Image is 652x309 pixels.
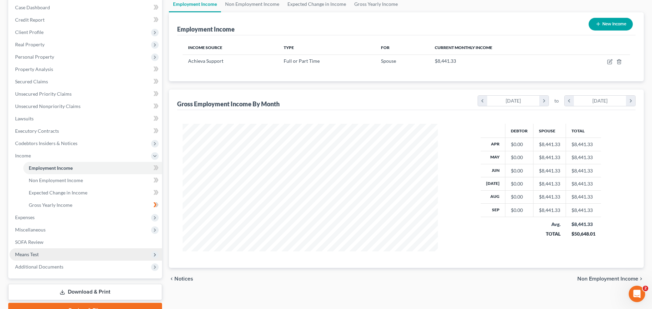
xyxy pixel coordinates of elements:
i: chevron_left [565,96,574,106]
td: $8,441.33 [566,164,601,177]
i: chevron_left [169,276,174,282]
span: Secured Claims [15,79,48,84]
div: $0.00 [511,141,528,148]
th: Jun [481,164,505,177]
a: Lawsuits [10,112,162,125]
a: Credit Report [10,14,162,26]
th: Debtor [505,124,533,138]
a: SOFA Review [10,236,162,248]
span: Client Profile [15,29,44,35]
div: Employment Income [177,25,235,33]
div: $0.00 [511,167,528,174]
span: Additional Documents [15,264,63,270]
td: $8,441.33 [566,204,601,217]
a: Expected Change in Income [23,187,162,199]
a: Unsecured Priority Claims [10,88,162,100]
span: Expenses [15,214,35,220]
span: Means Test [15,251,39,257]
span: Gross Yearly Income [29,202,72,208]
a: Non Employment Income [23,174,162,187]
button: Non Employment Income chevron_right [577,276,644,282]
span: Unsecured Priority Claims [15,91,72,97]
td: $8,441.33 [566,138,601,151]
a: Executory Contracts [10,125,162,137]
td: $8,441.33 [566,190,601,203]
span: Codebtors Insiders & Notices [15,140,77,146]
span: Credit Report [15,17,45,23]
div: $8,441.33 [539,167,560,174]
div: [DATE] [574,96,626,106]
span: $8,441.33 [435,58,456,64]
div: $8,441.33 [539,180,560,187]
span: Income Source [188,45,222,50]
span: Personal Property [15,54,54,60]
a: Property Analysis [10,63,162,75]
a: Secured Claims [10,75,162,88]
span: Case Dashboard [15,4,50,10]
span: to [554,97,559,104]
span: Income [15,153,31,158]
a: Employment Income [23,162,162,174]
span: Achieva Support [188,58,223,64]
span: Non Employment Income [577,276,638,282]
div: $8,441.33 [539,207,560,214]
div: $8,441.33 [539,193,560,200]
i: chevron_right [626,96,635,106]
span: Real Property [15,41,45,47]
span: Executory Contracts [15,128,59,134]
iframe: Intercom live chat [629,286,645,302]
div: $0.00 [511,193,528,200]
i: chevron_right [638,276,644,282]
th: Apr [481,138,505,151]
a: Unsecured Nonpriority Claims [10,100,162,112]
th: Sep [481,204,505,217]
div: $8,441.33 [571,221,595,228]
div: $0.00 [511,154,528,161]
a: Case Dashboard [10,1,162,14]
div: $8,441.33 [539,141,560,148]
span: Employment Income [29,165,73,171]
td: $8,441.33 [566,151,601,164]
th: [DATE] [481,177,505,190]
div: Avg. [539,221,561,228]
span: Type [284,45,294,50]
button: New Income [589,18,633,31]
i: chevron_right [539,96,549,106]
div: $8,441.33 [539,154,560,161]
span: Current Monthly Income [435,45,492,50]
th: Aug [481,190,505,203]
div: $50,648.01 [571,230,595,237]
a: Gross Yearly Income [23,199,162,211]
span: SOFA Review [15,239,44,245]
div: $0.00 [511,180,528,187]
div: Gross Employment Income By Month [177,100,280,108]
span: Miscellaneous [15,227,46,233]
th: Spouse [533,124,566,138]
div: TOTAL [539,230,561,237]
span: Non Employment Income [29,177,83,183]
span: Full or Part Time [284,58,320,64]
i: chevron_left [478,96,487,106]
span: Expected Change in Income [29,190,87,195]
div: $0.00 [511,207,528,214]
span: Notices [174,276,193,282]
span: For [381,45,390,50]
span: 2 [643,286,648,291]
button: chevron_left Notices [169,276,193,282]
td: $8,441.33 [566,177,601,190]
span: Unsecured Nonpriority Claims [15,103,81,109]
a: Download & Print [8,284,162,300]
span: Spouse [381,58,396,64]
div: [DATE] [487,96,540,106]
th: May [481,151,505,164]
span: Property Analysis [15,66,53,72]
th: Total [566,124,601,138]
span: Lawsuits [15,116,34,121]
